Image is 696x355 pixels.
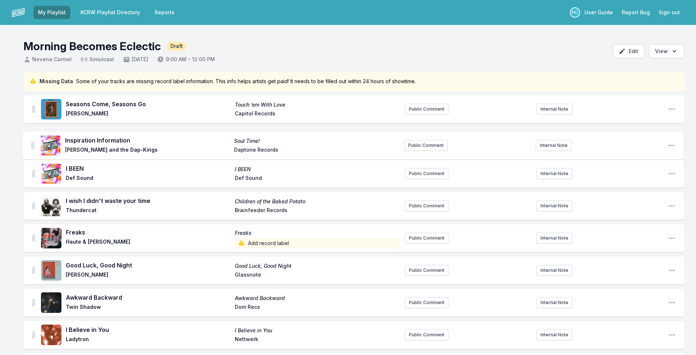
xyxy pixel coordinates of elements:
[66,303,230,312] span: Twin Shadow
[150,6,179,19] a: Reports
[41,292,61,313] img: Awkward Backward
[668,267,676,274] button: Open playlist item options
[613,44,644,58] button: Edit
[405,233,448,244] button: Public Comment
[157,56,215,63] span: 9:00 AM - 12:00 PM
[80,56,114,63] span: Simulcast
[405,329,448,340] button: Public Comment
[580,6,617,19] a: User Guide
[66,110,230,119] span: [PERSON_NAME]
[537,329,572,340] button: Internal Note
[235,207,399,215] span: Brainfeeder Records
[405,200,448,211] button: Public Comment
[41,325,61,345] img: I Believe in You
[668,331,676,339] button: Open playlist item options
[668,106,676,113] button: Open playlist item options
[66,196,230,205] span: I wish I didn't waste your time
[537,233,572,244] button: Internal Note
[66,293,230,302] span: Awkward Backward
[537,297,572,308] button: Internal Note
[235,166,399,173] span: I BEEN
[235,295,399,302] span: Awkward Backward
[39,78,73,85] span: Missing Data
[34,6,70,19] a: My Playlist
[235,327,399,334] span: I Believe in You
[41,260,61,281] img: Good Luck, Good Night
[41,228,61,248] img: Freaks
[405,168,448,179] button: Public Comment
[235,271,399,280] span: Glassnote
[123,56,148,63] span: [DATE]
[649,44,684,58] button: Open options
[66,164,230,173] span: I BEEN
[66,271,230,280] span: [PERSON_NAME]
[235,336,399,344] span: Nettwerk
[12,6,25,19] img: logo-white-87cec1fa9cbef997252546196dc51331.png
[235,174,399,183] span: Def Sound
[235,262,399,270] span: Good Luck, Good Night
[235,198,399,205] span: Children of the Baked Potato
[405,297,448,308] button: Public Comment
[167,42,187,51] span: Draft
[668,299,676,306] button: Open playlist item options
[405,265,448,276] button: Public Comment
[668,170,676,177] button: Open playlist item options
[405,104,448,115] button: Public Comment
[235,229,399,237] span: Freaks
[66,174,230,183] span: Def Sound
[23,40,161,53] h1: Morning Becomes Eclectic
[235,238,399,248] span: Add record label
[23,56,72,63] span: Novena Carmel
[66,228,230,237] span: Freaks
[235,101,399,108] span: Touch ’em With Love
[537,104,572,115] button: Internal Note
[537,200,572,211] button: Internal Note
[235,303,399,312] span: Dom Recs
[668,202,676,210] button: Open playlist item options
[76,78,416,85] span: Some of your tracks are missing record label information. This info helps artists get paid! It ne...
[570,7,580,18] p: Novena Carmel
[537,168,572,179] button: Internal Note
[66,336,230,344] span: Ladytron
[668,234,676,242] button: Open playlist item options
[41,99,61,119] img: Touch ’em With Love
[66,100,230,108] span: Seasons Come, Seasons Go
[66,261,230,270] span: Good Luck, Good Night
[537,265,572,276] button: Internal Note
[235,110,399,119] span: Capitol Records
[66,207,230,215] span: Thundercat
[41,196,61,216] img: Children of the Baked Potato
[654,6,684,19] button: Sign out
[66,325,230,334] span: I Believe in You
[66,238,230,248] span: Haute & [PERSON_NAME]
[41,163,61,184] img: I BEEN
[76,6,144,19] a: KCRW Playlist Directory
[617,6,654,19] a: Report Bug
